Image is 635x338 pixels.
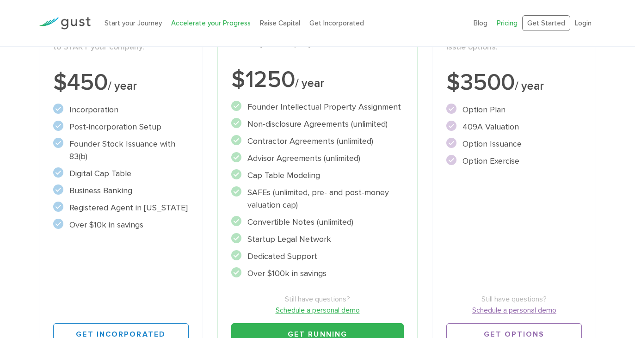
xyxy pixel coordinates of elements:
[446,71,582,94] div: $3500
[105,19,162,27] a: Start your Journey
[231,305,404,316] a: Schedule a personal demo
[231,267,404,280] li: Over $100k in savings
[446,294,582,305] span: Still have questions?
[446,305,582,316] a: Schedule a personal demo
[53,219,189,231] li: Over $10k in savings
[53,202,189,214] li: Registered Agent in [US_STATE]
[231,233,404,246] li: Startup Legal Network
[53,184,189,197] li: Business Banking
[295,76,324,90] span: / year
[497,19,518,27] a: Pricing
[575,19,592,27] a: Login
[53,167,189,180] li: Digital Cap Table
[231,118,404,130] li: Non-disclosure Agreements (unlimited)
[39,17,91,30] img: Gust Logo
[231,186,404,211] li: SAFEs (unlimited, pre- and post-money valuation cap)
[231,169,404,182] li: Cap Table Modeling
[260,19,300,27] a: Raise Capital
[231,216,404,228] li: Convertible Notes (unlimited)
[446,138,582,150] li: Option Issuance
[522,15,570,31] a: Get Started
[231,152,404,165] li: Advisor Agreements (unlimited)
[231,294,404,305] span: Still have questions?
[231,250,404,263] li: Dedicated Support
[53,138,189,163] li: Founder Stock Issuance with 83(b)
[446,121,582,133] li: 409A Valuation
[446,104,582,116] li: Option Plan
[108,79,137,93] span: / year
[309,19,364,27] a: Get Incorporated
[231,135,404,147] li: Contractor Agreements (unlimited)
[53,104,189,116] li: Incorporation
[515,79,544,93] span: / year
[474,19,487,27] a: Blog
[231,101,404,113] li: Founder Intellectual Property Assignment
[446,155,582,167] li: Option Exercise
[171,19,251,27] a: Accelerate your Progress
[231,68,404,92] div: $1250
[53,121,189,133] li: Post-incorporation Setup
[53,71,189,94] div: $450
